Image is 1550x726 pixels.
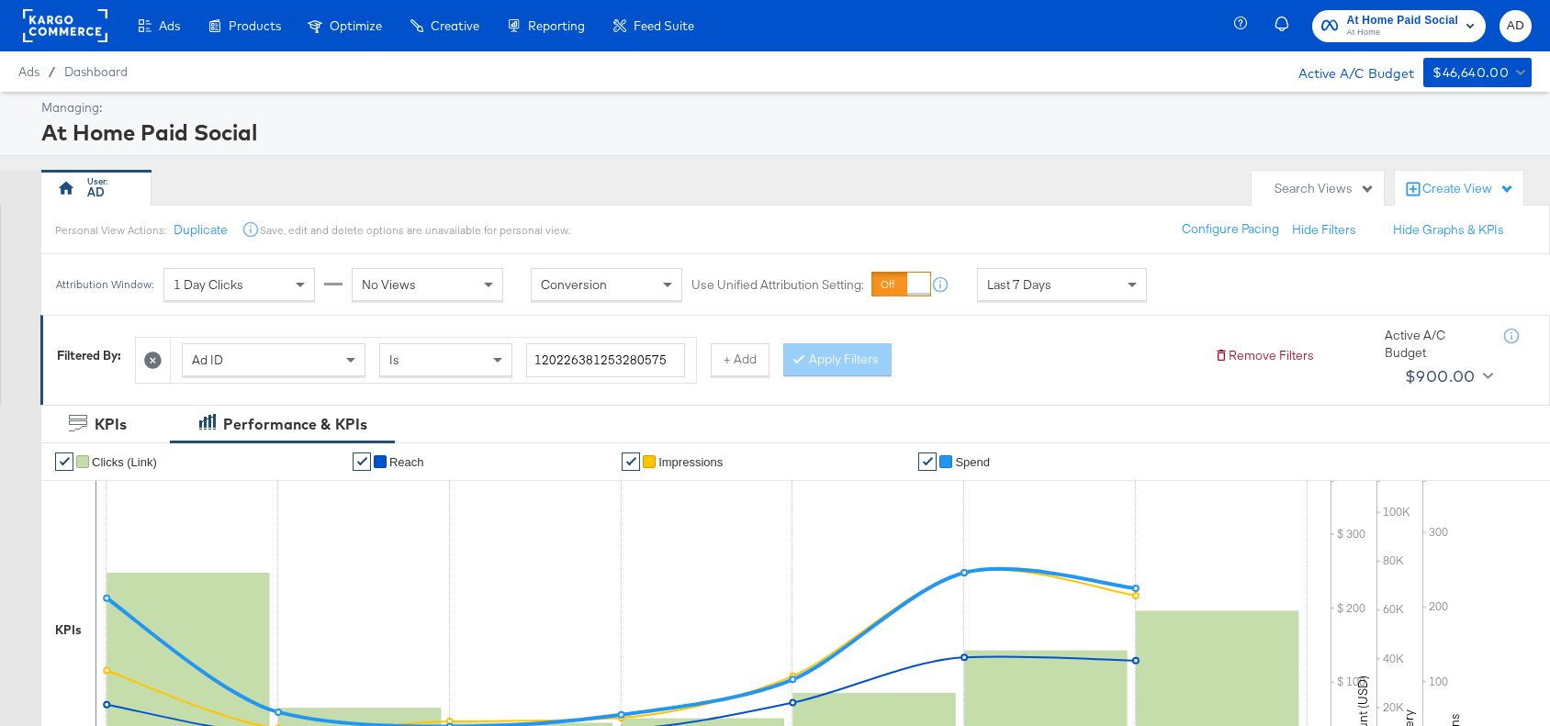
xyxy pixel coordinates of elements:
[1405,363,1476,390] div: $900.00
[260,223,569,238] div: Save, edit and delete options are unavailable for personal view.
[389,455,424,469] span: Reach
[18,64,39,79] span: Ads
[1169,213,1292,246] button: Configure Pacing
[1398,362,1497,391] button: $900.00
[95,414,127,435] div: KPIs
[174,221,228,239] button: Duplicate
[955,455,990,469] span: Spend
[658,455,723,469] span: Impressions
[1507,16,1524,37] span: AD
[528,18,585,33] span: Reporting
[1292,221,1356,239] button: Hide Filters
[1347,11,1458,30] span: At Home Paid Social
[691,276,864,294] label: Use Unified Attribution Setting:
[229,18,281,33] span: Products
[1499,10,1532,42] button: AD
[41,99,1527,117] div: Managing:
[1312,10,1486,42] button: At Home Paid SocialAt Home
[987,276,1051,293] span: Last 7 Days
[1385,327,1486,361] div: Active A/C Budget
[353,452,371,471] a: ✔
[918,452,937,471] a: ✔
[1393,221,1504,239] button: Hide Graphs & KPIs
[389,352,399,368] span: Is
[55,278,154,291] div: Attribution Window:
[223,414,367,435] div: Performance & KPIs
[541,276,607,293] span: Conversion
[159,18,180,33] span: Ads
[330,18,382,33] span: Optimize
[431,18,479,33] span: Creative
[622,452,640,471] a: ✔
[55,452,73,471] a: ✔
[174,276,243,293] span: 1 Day Clicks
[1279,58,1414,85] div: Active A/C Budget
[1347,26,1458,40] span: At Home
[57,347,121,364] div: Filtered By:
[1423,58,1532,87] button: $46,640.00
[55,223,166,238] div: Personal View Actions:
[39,64,64,79] span: /
[1422,180,1514,198] div: Create View
[64,64,128,79] a: Dashboard
[362,276,416,293] span: No Views
[1214,347,1314,364] button: Remove Filters
[634,18,694,33] span: Feed Suite
[526,343,685,377] input: Enter a search term
[55,621,82,639] div: KPIs
[1275,180,1375,197] div: Search Views
[87,184,105,201] div: AD
[92,455,157,469] span: Clicks (Link)
[41,117,1527,148] div: At Home Paid Social
[1432,61,1509,84] div: $46,640.00
[711,343,769,376] button: + Add
[192,352,223,368] span: Ad ID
